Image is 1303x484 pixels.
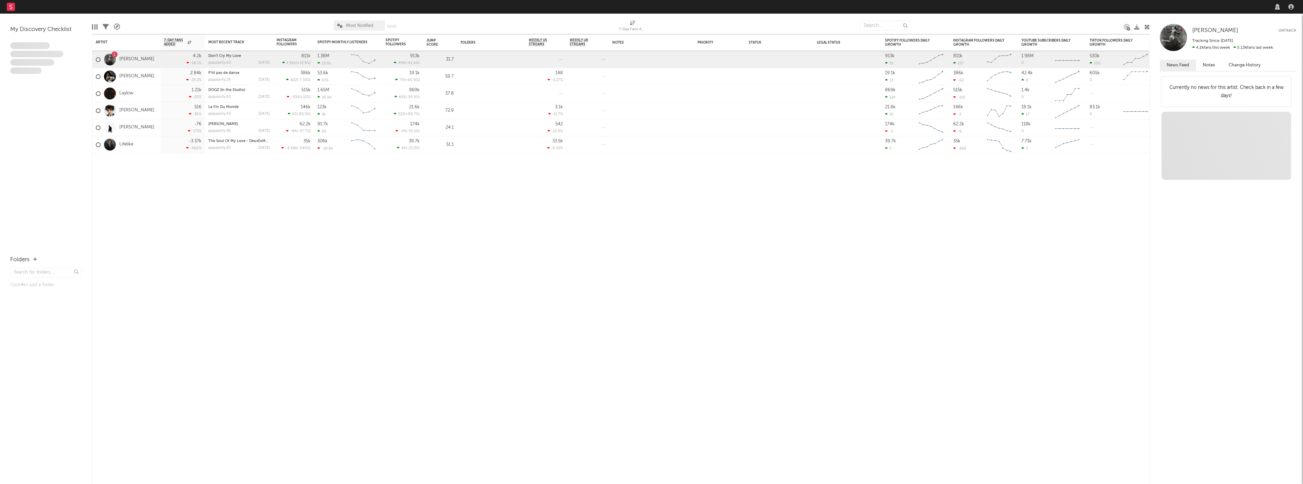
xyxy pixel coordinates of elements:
[426,38,444,47] div: Jump Score
[194,122,201,126] div: -76
[1021,139,1032,143] div: 7.71k
[409,139,420,143] div: 39.7k
[885,78,893,82] div: 13
[208,54,241,58] a: Don't Cry My Love
[290,78,297,82] span: 822
[348,85,379,102] svg: Chart title
[552,139,563,143] div: 33.5k
[317,54,329,58] div: 1.38M
[194,105,201,109] div: 516
[317,122,328,126] div: 91.7k
[103,17,109,37] div: Filters
[547,146,563,150] div: -6.55 %
[10,281,82,289] div: Click to add a folder.
[548,112,563,116] div: -11.7 %
[1120,102,1151,119] svg: Chart title
[1052,102,1083,119] svg: Chart title
[1160,60,1196,71] button: News Feed
[298,146,310,150] span: -540 %
[119,125,154,130] a: [PERSON_NAME]
[189,139,201,143] div: -3.37k
[317,61,331,65] div: 13.6k
[619,26,646,34] div: 7-Day Fans Added (7-Day Fans Added)
[885,112,894,116] div: 10
[400,129,406,133] span: -45
[1052,136,1083,153] svg: Chart title
[317,112,326,116] div: 3k
[208,88,245,92] a: DOGZ (In the Studio)
[619,17,646,37] div: 7-Day Fans Added (7-Day Fans Added)
[885,38,936,47] div: Spotify Followers Daily Growth
[749,41,793,45] div: Status
[953,38,1004,47] div: Instagram Followers Daily Growth
[1090,54,1099,58] div: 530k
[164,38,186,46] span: 7-Day Fans Added
[208,71,270,75] div: P'tit pas de danse
[1120,51,1151,68] svg: Chart title
[346,24,373,28] span: Most Notified
[885,122,895,126] div: 174k
[1090,112,1092,116] div: 0
[916,85,946,102] svg: Chart title
[208,105,239,109] a: La Fin Du Monde
[1021,54,1034,58] div: 1.98M
[1222,60,1268,71] button: Change History
[953,71,963,75] div: 386k
[208,146,230,150] div: popularity: 25
[570,38,595,46] span: Weekly UK Streams
[301,105,311,109] div: 146k
[208,88,270,92] div: DOGZ (In the Studio)
[301,54,311,58] div: 811k
[208,95,231,99] div: popularity: 42
[317,139,328,143] div: 306k
[953,78,964,82] div: -62
[297,61,310,65] span: +13.9 %
[916,119,946,136] svg: Chart title
[189,95,201,99] div: -20 %
[400,78,404,82] span: 74
[398,112,404,116] span: 222
[953,105,963,109] div: 146k
[286,129,311,133] div: ( )
[555,105,563,109] div: 3.1k
[1162,77,1291,107] div: Currently no news for this artist. Check back in a few days!
[395,129,420,133] div: ( )
[208,54,270,58] div: Don't Cry My Love
[1021,71,1033,75] div: 42.4k
[92,17,98,37] div: Edit Columns
[1052,68,1083,85] svg: Chart title
[298,78,310,82] span: -7.33 %
[286,146,297,150] span: -3.48k
[1090,61,1100,65] div: 100
[292,112,297,116] span: 65
[399,95,405,99] span: 691
[119,74,154,79] a: [PERSON_NAME]
[984,119,1015,136] svg: Chart title
[10,26,82,34] div: My Discovery Checklist
[426,141,454,149] div: 51.1
[317,78,329,82] div: 676
[984,85,1015,102] svg: Chart title
[1021,146,1028,151] div: 5
[208,71,239,75] a: P'tit pas de danse
[258,112,270,116] div: [DATE]
[281,146,311,150] div: ( )
[1192,27,1238,34] a: [PERSON_NAME]
[276,38,300,46] div: Instagram Followers
[1021,105,1032,109] div: 18.1k
[407,129,419,133] span: -55.2 %
[555,122,563,126] div: 542
[1021,88,1030,92] div: 1.4k
[386,38,409,46] div: Spotify Followers
[10,256,30,264] div: Folders
[1052,51,1083,68] svg: Chart title
[410,54,420,58] div: 913k
[208,122,270,126] div: gabrielle
[301,88,311,92] div: 515k
[1021,122,1031,126] div: 118k
[208,112,231,116] div: popularity: 43
[348,102,379,119] svg: Chart title
[288,112,311,116] div: ( )
[1090,78,1092,82] div: 0
[298,112,310,116] span: -85.5 %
